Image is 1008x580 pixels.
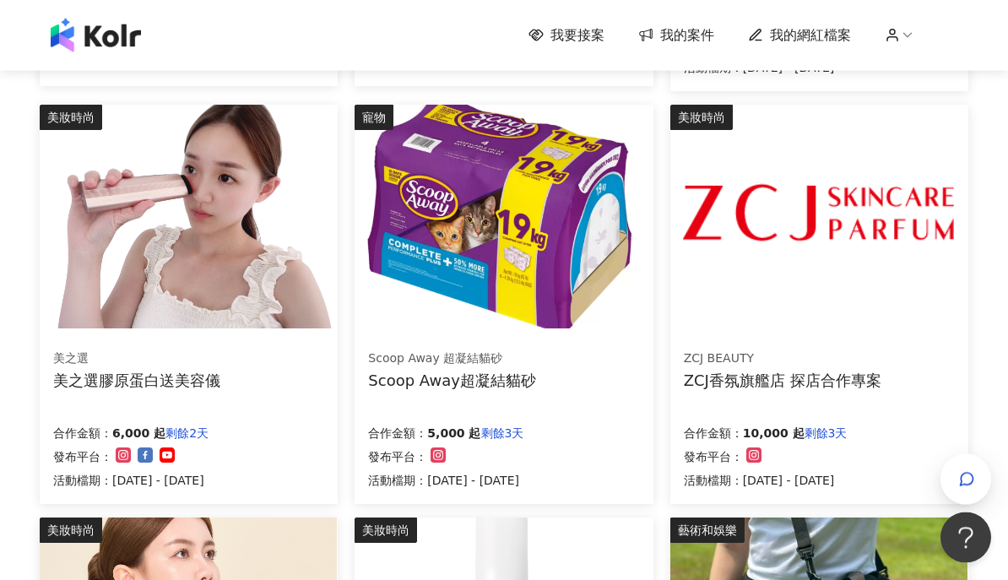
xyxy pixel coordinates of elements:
span: 我要接案 [550,26,604,45]
div: ZCJ香氛旗艦店 探店合作專案 [684,371,881,392]
p: 剩餘3天 [481,424,524,444]
div: 美妝時尚 [40,518,102,544]
a: 我要接案 [528,26,604,45]
div: 美妝時尚 [355,518,417,544]
p: 合作金額： [684,424,743,444]
p: 活動檔期：[DATE] - [DATE] [368,471,523,491]
span: 我的網紅檔案 [770,26,851,45]
p: 發布平台： [684,447,743,468]
a: 我的網紅檔案 [748,26,851,45]
iframe: Help Scout Beacon - Open [940,512,991,563]
p: 合作金額： [368,424,427,444]
div: 藝術和娛樂 [670,518,745,544]
div: ZCJ BEAUTY [684,351,881,368]
img: ZCJ香氛旗艦店 探店 [670,106,967,329]
p: 剩餘3天 [805,424,848,444]
div: 美之選膠原蛋白送美容儀 [53,371,220,392]
div: 美妝時尚 [40,106,102,131]
p: 活動檔期：[DATE] - [DATE] [53,471,209,491]
div: Scoop Away超凝結貓砂 [368,371,535,392]
p: 合作金額： [53,424,112,444]
p: 剩餘2天 [165,424,209,444]
p: 發布平台： [368,447,427,468]
p: 6,000 起 [112,424,165,444]
div: Scoop Away 超凝結貓砂 [368,351,535,368]
img: 美之選膠原蛋白送RF美容儀 [40,106,337,329]
div: 寵物 [355,106,393,131]
p: 發布平台： [53,447,112,468]
img: Scoop Away超凝結貓砂 [355,106,652,329]
a: 我的案件 [638,26,714,45]
p: 活動檔期：[DATE] - [DATE] [684,471,848,491]
span: 我的案件 [660,26,714,45]
p: 10,000 起 [743,424,805,444]
div: 美妝時尚 [670,106,733,131]
img: logo [51,19,141,52]
div: 美之選 [53,351,220,368]
p: 5,000 起 [427,424,480,444]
